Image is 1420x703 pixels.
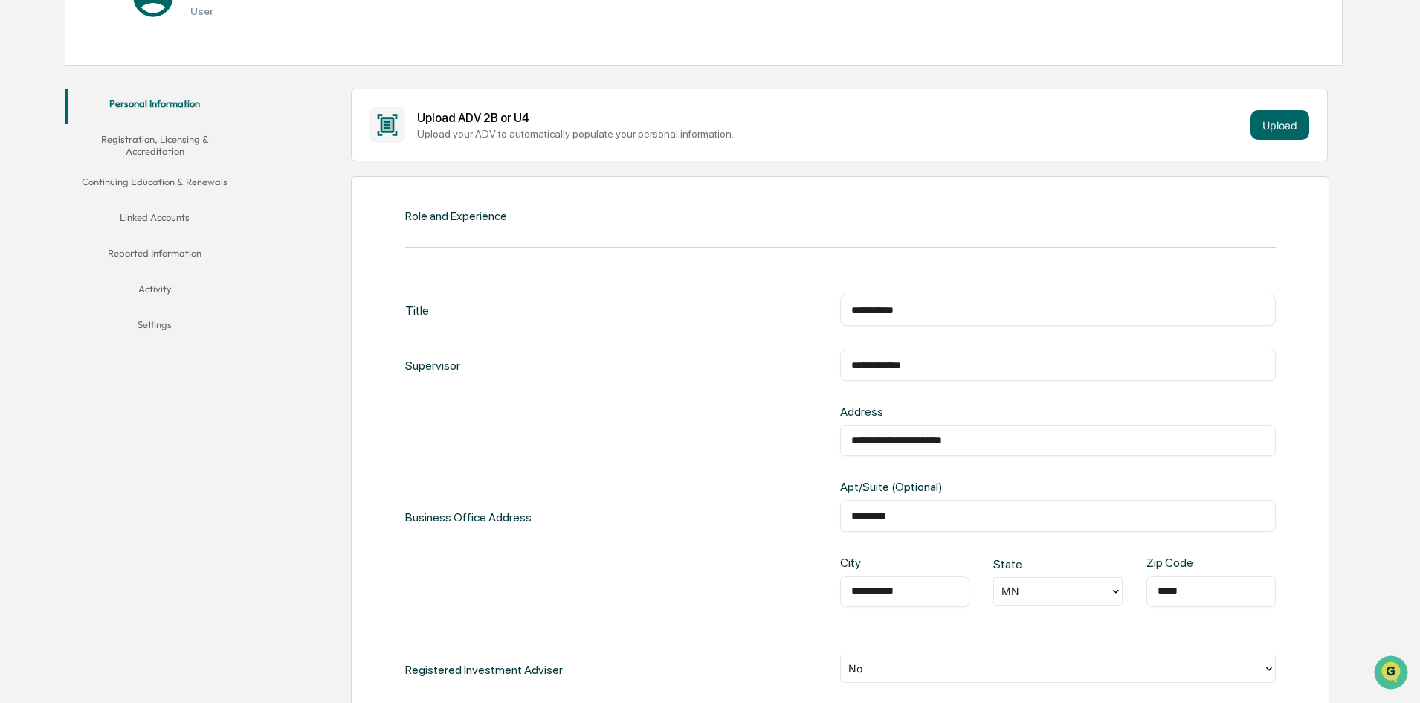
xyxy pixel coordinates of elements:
[51,114,244,129] div: Start new chat
[51,129,188,141] div: We're available if you need us!
[108,189,120,201] div: 🗄️
[65,124,244,167] button: Registration, Licensing & Accreditation
[15,189,27,201] div: 🖐️
[417,111,1245,125] div: Upload ADV 2B or U4
[15,114,42,141] img: 1746055101610-c473b297-6a78-478c-a979-82029cc54cd1
[9,182,102,208] a: 🖐️Preclearance
[105,251,180,263] a: Powered byPylon
[15,217,27,229] div: 🔎
[65,202,244,238] button: Linked Accounts
[1372,654,1413,694] iframe: Open customer support
[1146,556,1204,570] div: Zip Code
[253,118,271,136] button: Start new chat
[840,556,898,570] div: City
[405,405,532,630] div: Business Office Address
[840,405,1036,419] div: Address
[30,216,94,231] span: Data Lookup
[405,209,507,223] div: Role and Experience
[190,5,331,17] h3: User
[840,480,1036,494] div: Apt/Suite (Optional)
[993,557,1051,571] div: State
[65,238,244,274] button: Reported Information
[405,295,429,326] div: Title
[1250,110,1309,140] button: Upload
[405,350,460,381] div: Supervisor
[102,182,190,208] a: 🗄️Attestations
[148,252,180,263] span: Pylon
[65,89,244,124] button: Personal Information
[65,167,244,202] button: Continuing Education & Renewals
[15,31,271,55] p: How can we help?
[417,128,1245,140] div: Upload your ADV to automatically populate your personal information.
[123,187,184,202] span: Attestations
[30,187,96,202] span: Preclearance
[65,274,244,309] button: Activity
[405,655,563,685] div: Registered Investment Adviser
[65,309,244,345] button: Settings
[9,210,100,237] a: 🔎Data Lookup
[65,89,244,345] div: secondary tabs example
